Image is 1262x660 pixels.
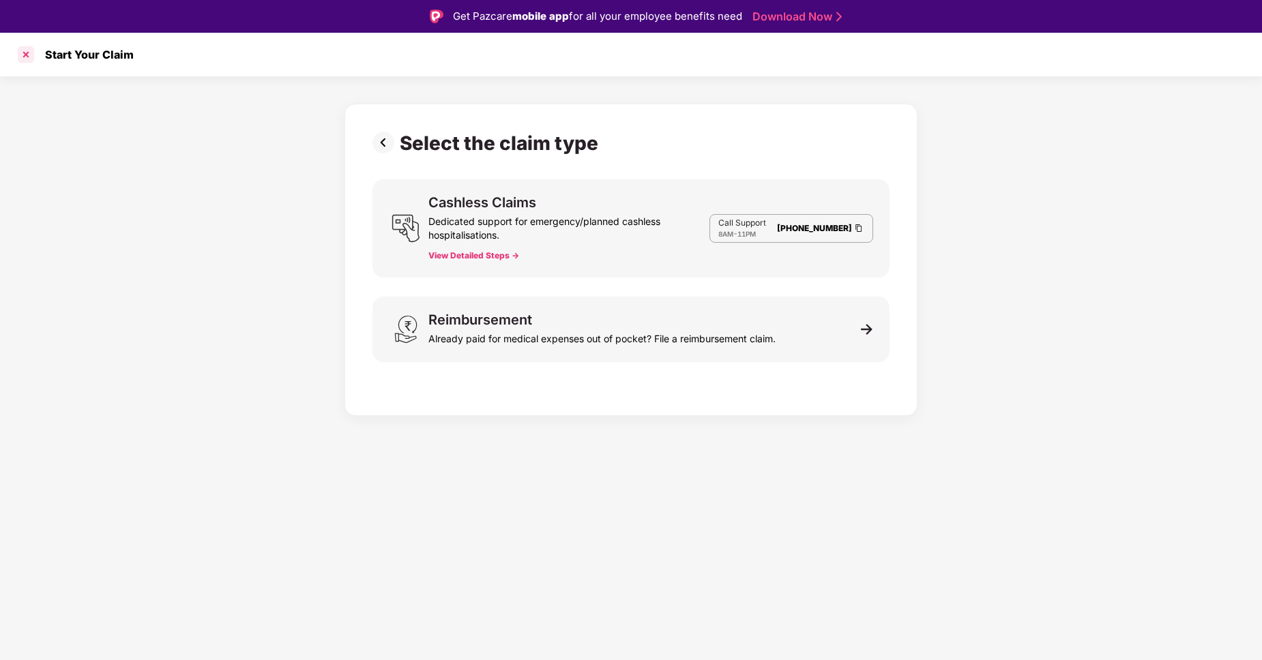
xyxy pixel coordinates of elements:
div: Get Pazcare for all your employee benefits need [453,8,742,25]
img: svg+xml;base64,PHN2ZyB3aWR0aD0iMTEiIGhlaWdodD0iMTEiIHZpZXdCb3g9IjAgMCAxMSAxMSIgZmlsbD0ibm9uZSIgeG... [861,323,873,335]
div: Select the claim type [400,132,604,155]
span: 11PM [737,230,756,238]
div: Reimbursement [428,313,532,327]
div: Already paid for medical expenses out of pocket? File a reimbursement claim. [428,327,776,346]
img: Stroke [836,10,842,24]
img: svg+xml;base64,PHN2ZyB3aWR0aD0iMjQiIGhlaWdodD0iMzEiIHZpZXdCb3g9IjAgMCAyNCAzMSIgZmlsbD0ibm9uZSIgeG... [392,315,420,344]
div: Start Your Claim [37,48,134,61]
img: Clipboard Icon [853,222,864,234]
div: Dedicated support for emergency/planned cashless hospitalisations. [428,209,709,242]
a: Download Now [752,10,838,24]
a: [PHONE_NUMBER] [777,223,852,233]
div: - [718,228,766,239]
button: View Detailed Steps -> [428,250,519,261]
img: svg+xml;base64,PHN2ZyB3aWR0aD0iMjQiIGhlaWdodD0iMjUiIHZpZXdCb3g9IjAgMCAyNCAyNSIgZmlsbD0ibm9uZSIgeG... [392,214,420,243]
img: Logo [430,10,443,23]
p: Call Support [718,217,766,228]
img: svg+xml;base64,PHN2ZyBpZD0iUHJldi0zMngzMiIgeG1sbnM9Imh0dHA6Ly93d3cudzMub3JnLzIwMDAvc3ZnIiB3aWR0aD... [372,132,400,153]
div: Cashless Claims [428,196,536,209]
span: 8AM [718,230,733,238]
strong: mobile app [512,10,569,22]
